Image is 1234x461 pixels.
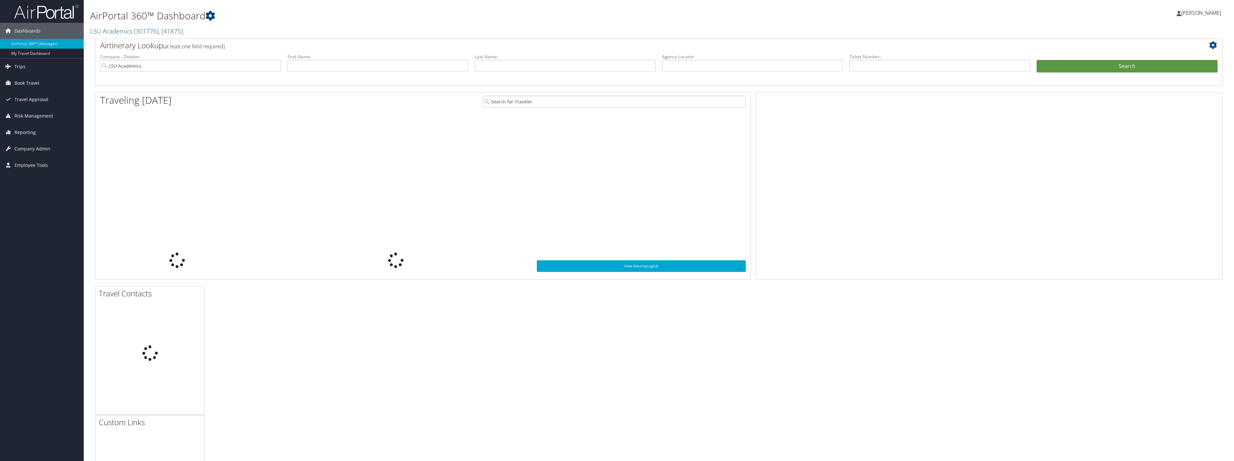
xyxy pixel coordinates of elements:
[100,93,172,107] h1: Traveling [DATE]
[14,75,39,91] span: Book Travel
[1181,9,1221,16] span: [PERSON_NAME]
[14,4,79,19] img: airportal-logo.png
[100,40,1124,51] h2: Airtinerary Lookup
[134,27,158,35] span: ( 301776 )
[475,53,656,60] label: Last Name:
[163,43,225,50] span: (at least one field required)
[99,288,204,299] h2: Travel Contacts
[14,59,25,75] span: Trips
[14,91,48,108] span: Travel Approval
[90,27,183,35] a: LSU Academics
[14,108,53,124] span: Risk Management
[537,260,745,272] a: View SecurityLogic®
[482,96,746,108] input: Search for Traveler
[14,124,36,140] span: Reporting
[14,141,50,157] span: Company Admin
[1037,60,1218,73] button: Search
[100,53,281,60] label: Company - Division:
[850,53,1030,60] label: Ticket Number:
[14,157,48,173] span: Employee Tools
[1177,3,1228,23] a: [PERSON_NAME]
[90,9,849,23] h1: AirPortal 360™ Dashboard
[158,27,183,35] span: , [ 41875 ]
[288,53,469,60] label: First Name:
[662,53,843,60] label: Agency Locator:
[14,23,41,39] span: Dashboards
